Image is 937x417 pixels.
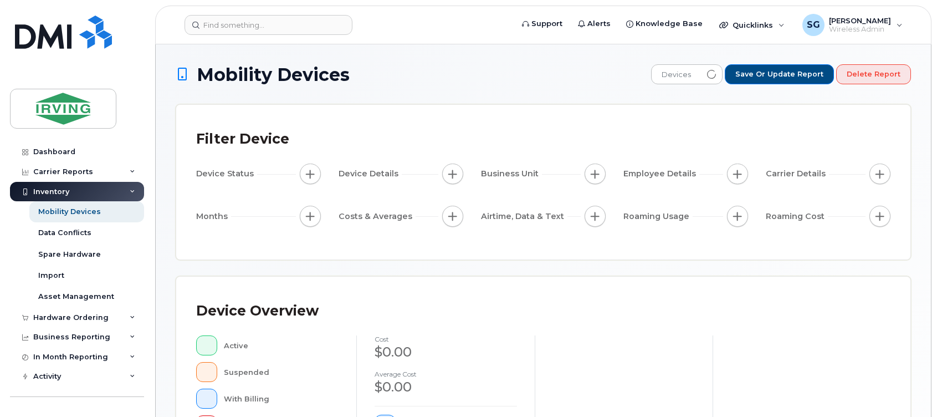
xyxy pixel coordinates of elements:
span: Carrier Details [766,168,829,180]
span: Months [196,211,231,222]
button: Save or Update Report [725,64,834,84]
div: Filter Device [196,125,289,154]
span: Devices [652,65,701,85]
div: $0.00 [375,378,516,396]
span: Device Status [196,168,257,180]
span: Mobility Devices [197,65,350,84]
span: Airtime, Data & Text [481,211,567,222]
button: Delete Report [836,64,911,84]
div: Suspended [224,362,339,382]
span: Device Details [339,168,402,180]
div: Device Overview [196,297,319,326]
div: With Billing [224,389,339,409]
h4: Average cost [375,370,516,378]
div: Active [224,335,339,355]
span: Roaming Usage [623,211,693,222]
span: Business Unit [481,168,542,180]
h4: cost [375,335,516,343]
span: Employee Details [623,168,699,180]
span: Costs & Averages [339,211,416,222]
span: Delete Report [847,69,900,79]
span: Save or Update Report [735,69,823,79]
div: $0.00 [375,343,516,362]
span: Roaming Cost [766,211,828,222]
